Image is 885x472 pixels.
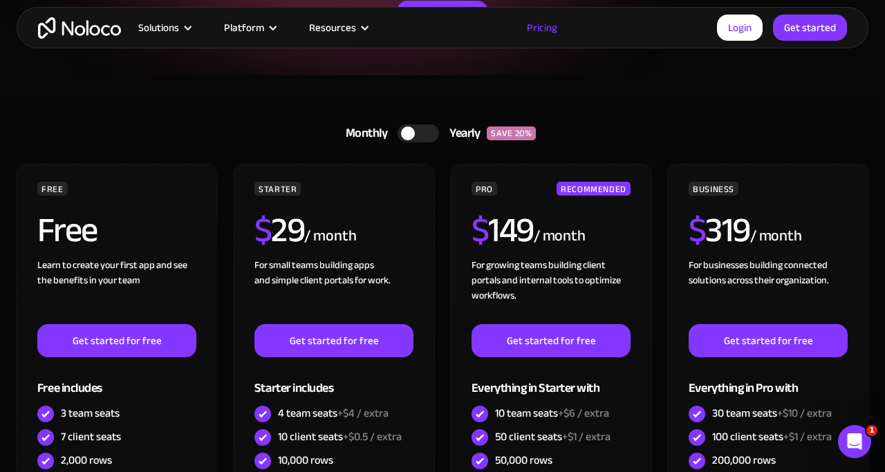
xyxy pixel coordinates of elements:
div: Learn to create your first app and see the benefits in your team ‍ [37,258,196,324]
div: Resources [292,19,384,37]
span: 1 [866,425,877,436]
span: +$10 / extra [777,403,832,424]
h2: 319 [689,213,750,247]
div: 3 team seats [61,406,120,421]
a: Pricing [510,19,575,37]
div: Everything in Starter with [472,357,631,402]
div: 4 team seats [278,406,389,421]
span: +$4 / extra [337,403,389,424]
span: $ [689,198,706,263]
div: 100 client seats [712,429,832,444]
span: +$0.5 / extra [343,426,402,447]
div: 10 client seats [278,429,402,444]
div: / month [304,225,356,247]
div: 200,000 rows [712,453,776,468]
div: PRO [472,182,497,196]
div: 10 team seats [495,406,609,421]
a: home [38,17,121,39]
div: Solutions [121,19,207,37]
div: / month [534,225,586,247]
div: Yearly [439,123,487,144]
a: Get started [773,15,847,41]
a: Login [717,15,763,41]
h2: Free [37,213,97,247]
div: Platform [224,19,264,37]
a: Get started for free [472,324,631,357]
div: 2,000 rows [61,453,112,468]
div: 30 team seats [712,406,832,421]
span: +$1 / extra [783,426,832,447]
h2: 29 [254,213,305,247]
div: 10,000 rows [278,453,333,468]
div: Starter includes [254,357,413,402]
div: FREE [37,182,68,196]
a: Get started for free [37,324,196,357]
a: Get started for free [689,324,848,357]
div: For small teams building apps and simple client portals for work. ‍ [254,258,413,324]
span: +$1 / extra [562,426,611,447]
div: For businesses building connected solutions across their organization. ‍ [689,258,848,324]
div: STARTER [254,182,301,196]
div: Monthly [328,123,398,144]
div: Everything in Pro with [689,357,848,402]
div: Free includes [37,357,196,402]
span: $ [472,198,489,263]
a: Get started for free [254,324,413,357]
div: Resources [309,19,356,37]
iframe: Intercom live chat [838,425,871,458]
div: 7 client seats [61,429,121,444]
div: Solutions [138,19,179,37]
div: 50,000 rows [495,453,552,468]
div: / month [750,225,802,247]
h2: 149 [472,213,534,247]
div: BUSINESS [689,182,738,196]
div: For growing teams building client portals and internal tools to optimize workflows. [472,258,631,324]
div: SAVE 20% [487,126,536,140]
div: 50 client seats [495,429,611,444]
span: +$6 / extra [558,403,609,424]
div: RECOMMENDED [557,182,631,196]
span: $ [254,198,272,263]
div: Platform [207,19,292,37]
